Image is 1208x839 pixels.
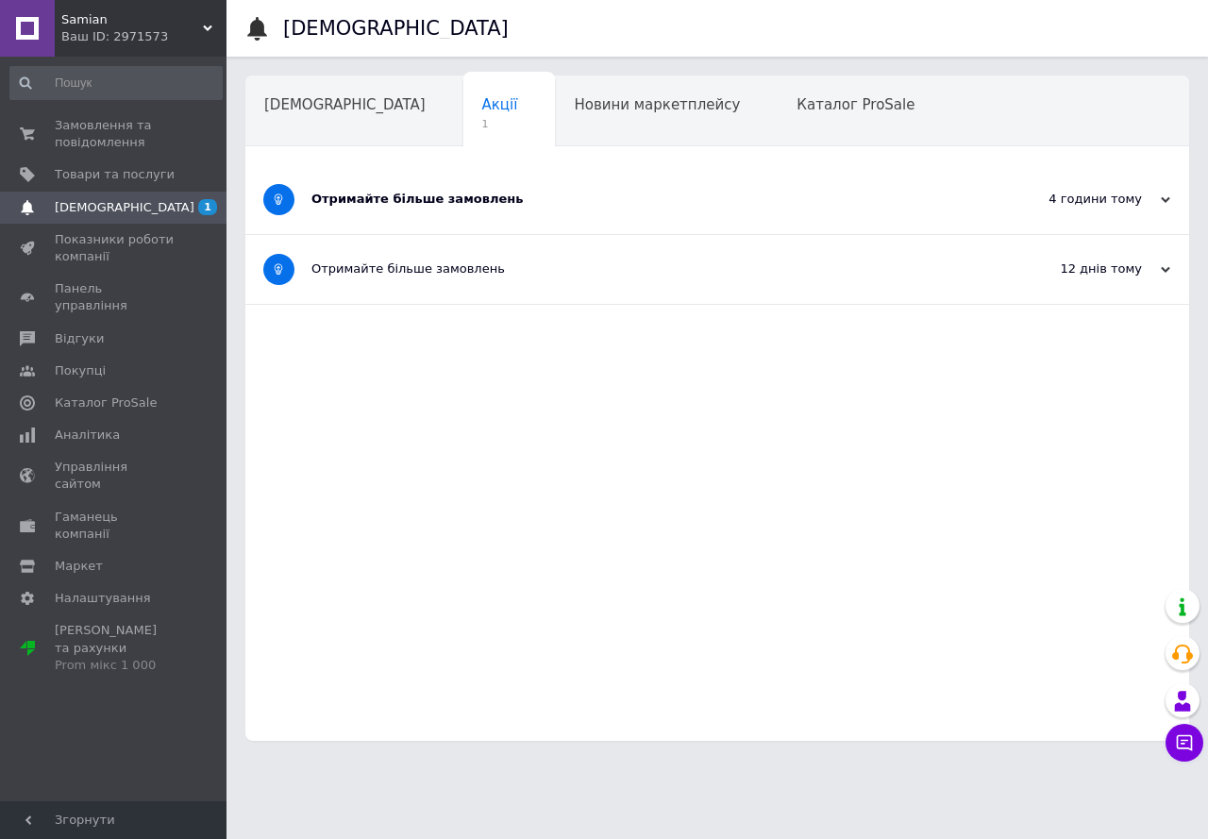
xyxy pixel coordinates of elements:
[482,96,518,113] span: Акції
[55,280,175,314] span: Панель управління
[61,28,226,45] div: Ваш ID: 2971573
[55,199,194,216] span: [DEMOGRAPHIC_DATA]
[55,509,175,543] span: Гаманець компанії
[9,66,223,100] input: Пошук
[55,622,175,674] span: [PERSON_NAME] та рахунки
[574,96,740,113] span: Новини маркетплейсу
[1166,724,1203,762] button: Чат з покупцем
[482,117,518,131] span: 1
[264,96,426,113] span: [DEMOGRAPHIC_DATA]
[198,199,217,215] span: 1
[283,17,509,40] h1: [DEMOGRAPHIC_DATA]
[55,231,175,265] span: Показники роботи компанії
[55,558,103,575] span: Маркет
[55,117,175,151] span: Замовлення та повідомлення
[55,459,175,493] span: Управління сайтом
[55,427,120,444] span: Аналітика
[311,191,981,208] div: Отримайте більше замовлень
[55,394,157,411] span: Каталог ProSale
[55,590,151,607] span: Налаштування
[61,11,203,28] span: Samian
[981,260,1170,277] div: 12 днів тому
[55,330,104,347] span: Відгуки
[981,191,1170,208] div: 4 години тому
[797,96,914,113] span: Каталог ProSale
[55,657,175,674] div: Prom мікс 1 000
[55,362,106,379] span: Покупці
[311,260,981,277] div: Отримайте більше замовлень
[55,166,175,183] span: Товари та послуги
